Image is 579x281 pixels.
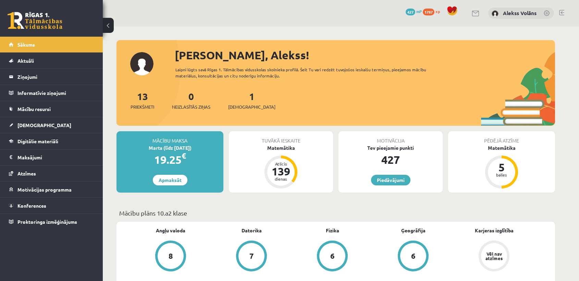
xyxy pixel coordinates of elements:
[228,103,275,110] span: [DEMOGRAPHIC_DATA]
[211,241,292,273] a: 7
[229,131,333,144] div: Tuvākā ieskaite
[9,182,94,197] a: Motivācijas programma
[423,9,434,15] span: 1787
[271,162,291,166] div: Atlicis
[130,241,211,273] a: 8
[448,131,555,144] div: Pēdējā atzīme
[503,10,537,16] a: Alekss Volāns
[484,252,504,260] div: Vēl nav atzīmes
[338,151,443,168] div: 427
[116,131,223,144] div: Mācību maksa
[448,144,555,190] a: Matemātika 5 balles
[119,208,552,218] p: Mācību plāns 10.a2 klase
[249,252,254,260] div: 7
[17,69,94,85] legend: Ziņojumi
[411,252,416,260] div: 6
[175,47,555,63] div: [PERSON_NAME], Alekss!
[406,9,415,15] span: 427
[131,103,154,110] span: Priekšmeti
[448,144,555,151] div: Matemātika
[9,166,94,181] a: Atzīmes
[491,162,512,173] div: 5
[17,170,36,176] span: Atzīmes
[17,149,94,165] legend: Maksājumi
[9,69,94,85] a: Ziņojumi
[9,53,94,69] a: Aktuāli
[9,133,94,149] a: Digitālie materiāli
[242,227,262,234] a: Datorika
[435,9,440,14] span: xp
[17,186,72,193] span: Motivācijas programma
[116,144,223,151] div: Marts (līdz [DATE])
[338,131,443,144] div: Motivācija
[373,241,454,273] a: 6
[492,10,498,17] img: Alekss Volāns
[131,90,154,110] a: 13Priekšmeti
[423,9,443,14] a: 1787 xp
[228,90,275,110] a: 1[DEMOGRAPHIC_DATA]
[371,175,410,185] a: Piedāvājumi
[17,85,94,101] legend: Informatīvie ziņojumi
[17,106,51,112] span: Mācību resursi
[9,214,94,230] a: Proktoringa izmēģinājums
[9,149,94,165] a: Maksājumi
[454,241,534,273] a: Vēl nav atzīmes
[169,252,173,260] div: 8
[271,166,291,177] div: 139
[17,41,35,48] span: Sākums
[326,227,339,234] a: Fizika
[292,241,373,273] a: 6
[17,138,58,144] span: Digitālie materiāli
[416,9,422,14] span: mP
[172,103,210,110] span: Neizlasītās ziņas
[338,144,443,151] div: Tev pieejamie punkti
[330,252,335,260] div: 6
[116,151,223,168] div: 19.25
[9,198,94,213] a: Konferences
[406,9,422,14] a: 427 mP
[271,177,291,181] div: dienas
[8,12,62,29] a: Rīgas 1. Tālmācības vidusskola
[175,66,439,79] div: Laipni lūgts savā Rīgas 1. Tālmācības vidusskolas skolnieka profilā. Šeit Tu vari redzēt tuvojošo...
[153,175,187,185] a: Apmaksāt
[475,227,514,234] a: Karjeras izglītība
[9,85,94,101] a: Informatīvie ziņojumi
[401,227,426,234] a: Ģeogrāfija
[17,203,46,209] span: Konferences
[9,37,94,52] a: Sākums
[229,144,333,151] div: Matemātika
[17,122,71,128] span: [DEMOGRAPHIC_DATA]
[172,90,210,110] a: 0Neizlasītās ziņas
[229,144,333,190] a: Matemātika Atlicis 139 dienas
[17,58,34,64] span: Aktuāli
[156,227,185,234] a: Angļu valoda
[17,219,77,225] span: Proktoringa izmēģinājums
[182,151,186,161] span: €
[491,173,512,177] div: balles
[9,101,94,117] a: Mācību resursi
[9,117,94,133] a: [DEMOGRAPHIC_DATA]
